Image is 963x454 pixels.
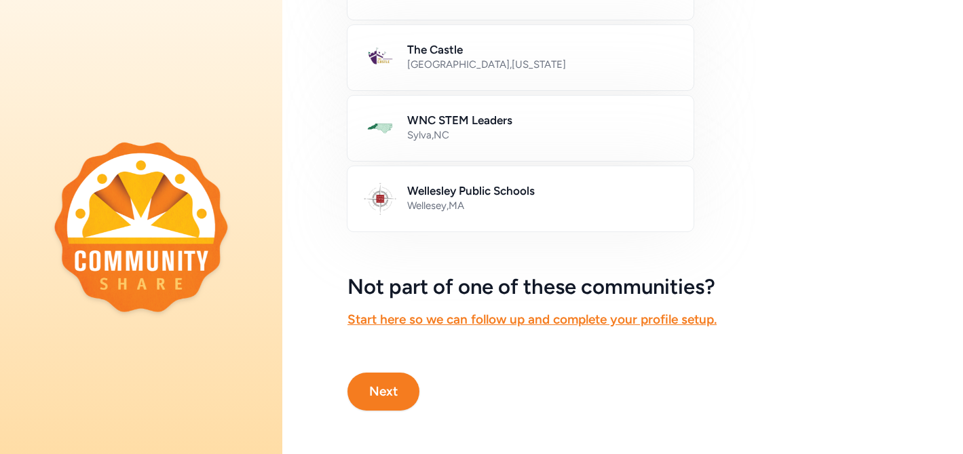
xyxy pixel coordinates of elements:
[364,112,396,145] img: Logo
[347,275,898,299] h5: Not part of one of these communities?
[407,58,677,71] div: [GEOGRAPHIC_DATA] , [US_STATE]
[407,183,677,199] h2: Wellesley Public Schools
[407,41,677,58] h2: The Castle
[347,373,419,411] button: Next
[364,183,396,215] img: Logo
[407,112,677,128] h2: WNC STEM Leaders
[347,311,717,327] a: Start here so we can follow up and complete your profile setup.
[364,41,396,74] img: Logo
[54,142,228,311] img: logo
[407,199,677,212] div: Wellesey , MA
[407,128,677,142] div: Sylva , NC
